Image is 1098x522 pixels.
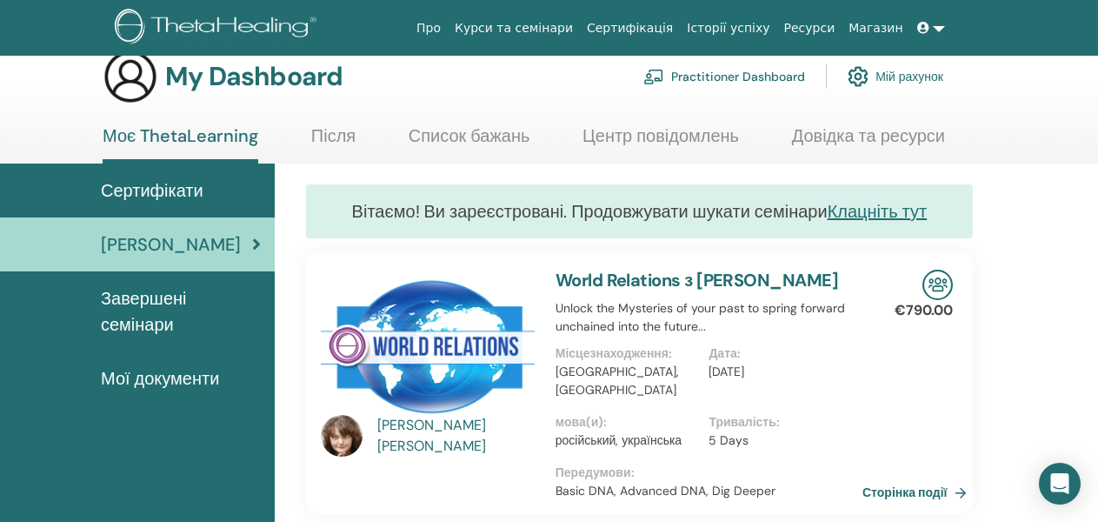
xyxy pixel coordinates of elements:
a: Після [311,125,356,159]
h3: My Dashboard [165,61,343,92]
a: Список бажань [409,125,530,159]
img: logo.png [115,9,323,48]
a: Сертифікація [580,12,680,44]
a: Ресурси [777,12,842,44]
p: Unlock the Mysteries of your past to spring forward unchained into the future... [556,299,862,336]
a: Довідка та ресурси [792,125,945,159]
a: Мій рахунок [848,57,943,96]
a: Курси та семінари [448,12,580,44]
p: Передумови : [556,464,862,482]
p: Дата : [709,345,852,363]
span: Мої документи [101,365,219,391]
img: In-Person Seminar [922,270,953,300]
a: Історії успіху [680,12,776,44]
img: chalkboard-teacher.svg [643,69,664,84]
p: Місцезнаходження : [556,345,699,363]
img: cog.svg [848,62,868,91]
a: Моє ThetaLearning [103,125,258,164]
a: Клацніть тут [828,200,928,223]
a: Practitioner Dashboard [643,57,805,96]
a: Магазин [842,12,909,44]
span: Сертифікати [101,177,203,204]
span: [PERSON_NAME] [101,231,241,258]
a: World Relations з [PERSON_NAME] [556,269,838,291]
img: World Relations [321,270,535,420]
p: російський, українська [556,432,699,450]
p: €790.00 [895,300,953,321]
p: Тривалість : [709,413,852,432]
div: Вітаємо! Ви зареєстровані. Продовжувати шукати семінари [306,184,973,238]
span: Завершені семінари [101,285,261,338]
a: Центр повідомлень [582,125,739,159]
p: мова(и) : [556,413,699,432]
a: Сторінка події [862,479,974,505]
p: [GEOGRAPHIC_DATA], [GEOGRAPHIC_DATA] [556,363,699,399]
a: Про [409,12,448,44]
div: Open Intercom Messenger [1039,463,1081,505]
a: [PERSON_NAME] [PERSON_NAME] [377,415,538,457]
img: default.jpg [321,415,363,457]
p: Basic DNA, Advanced DNA, Dig Deeper [556,482,862,500]
p: [DATE] [709,363,852,381]
p: 5 Days [709,432,852,450]
img: generic-user-icon.jpg [103,49,158,104]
